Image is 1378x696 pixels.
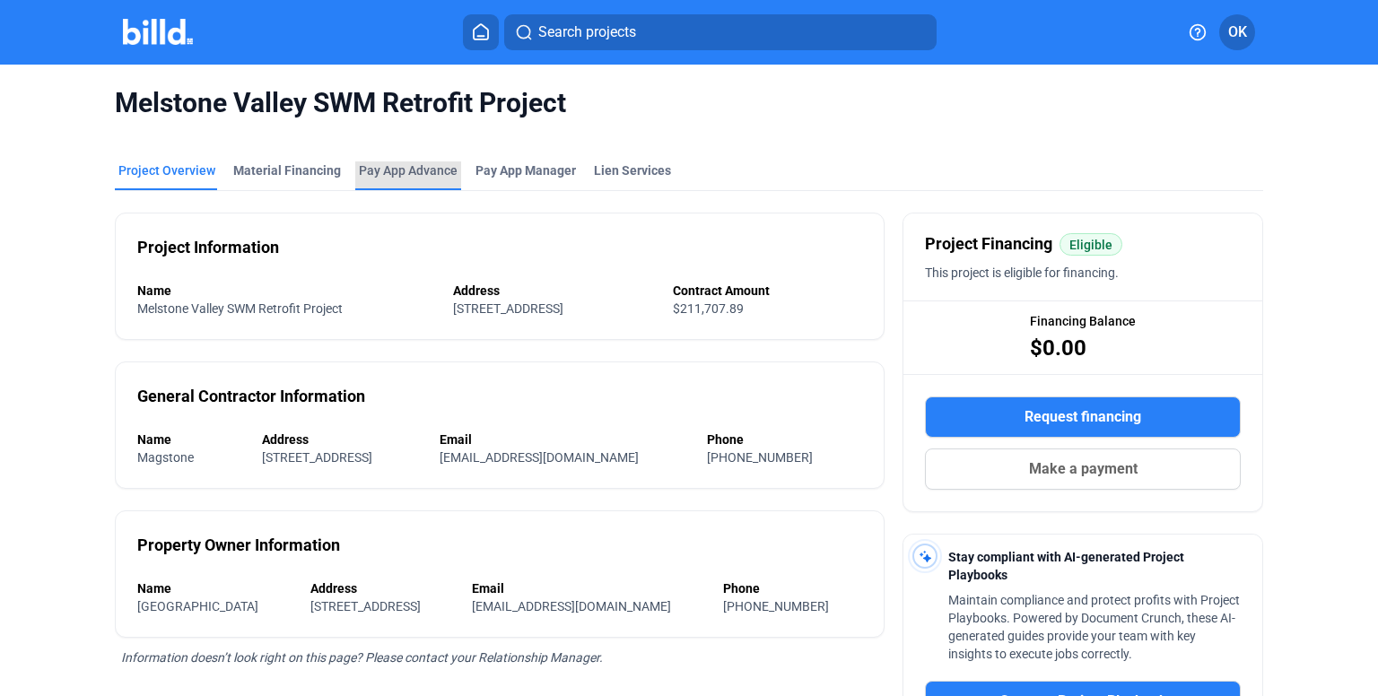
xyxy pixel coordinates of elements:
[475,161,576,179] span: Pay App Manager
[262,431,423,448] div: Address
[948,593,1240,661] span: Maintain compliance and protect profits with Project Playbooks. Powered by Document Crunch, these...
[137,533,340,558] div: Property Owner Information
[504,14,937,50] button: Search projects
[1060,233,1122,256] mat-chip: Eligible
[440,431,689,448] div: Email
[472,579,705,597] div: Email
[707,450,813,465] span: [PHONE_NUMBER]
[472,599,671,613] span: [EMAIL_ADDRESS][DOMAIN_NAME]
[262,450,372,465] span: [STREET_ADDRESS]
[925,448,1241,490] button: Make a payment
[1219,14,1255,50] button: OK
[1025,406,1141,428] span: Request financing
[137,282,435,300] div: Name
[137,301,343,316] span: Melstone Valley SWM Retrofit Project
[310,599,421,613] span: [STREET_ADDRESS]
[123,19,194,45] img: Billd Company Logo
[538,22,636,43] span: Search projects
[137,431,244,448] div: Name
[1029,458,1138,480] span: Make a payment
[1228,22,1247,43] span: OK
[137,450,194,465] span: Magstone
[453,301,563,316] span: [STREET_ADDRESS]
[925,396,1241,438] button: Request financing
[118,161,215,179] div: Project Overview
[1030,334,1086,362] span: $0.00
[707,431,863,448] div: Phone
[1030,312,1136,330] span: Financing Balance
[948,550,1184,582] span: Stay compliant with AI-generated Project Playbooks
[137,579,292,597] div: Name
[115,86,1263,120] span: Melstone Valley SWM Retrofit Project
[673,301,744,316] span: $211,707.89
[925,231,1052,257] span: Project Financing
[137,599,258,613] span: [GEOGRAPHIC_DATA]
[723,599,829,613] span: [PHONE_NUMBER]
[359,161,458,179] div: Pay App Advance
[310,579,455,597] div: Address
[137,235,279,260] div: Project Information
[723,579,863,597] div: Phone
[673,282,862,300] div: Contract Amount
[594,161,671,179] div: Lien Services
[137,384,365,409] div: General Contractor Information
[453,282,656,300] div: Address
[233,161,341,179] div: Material Financing
[925,265,1119,280] span: This project is eligible for financing.
[440,450,639,465] span: [EMAIL_ADDRESS][DOMAIN_NAME]
[121,650,603,665] span: Information doesn’t look right on this page? Please contact your Relationship Manager.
